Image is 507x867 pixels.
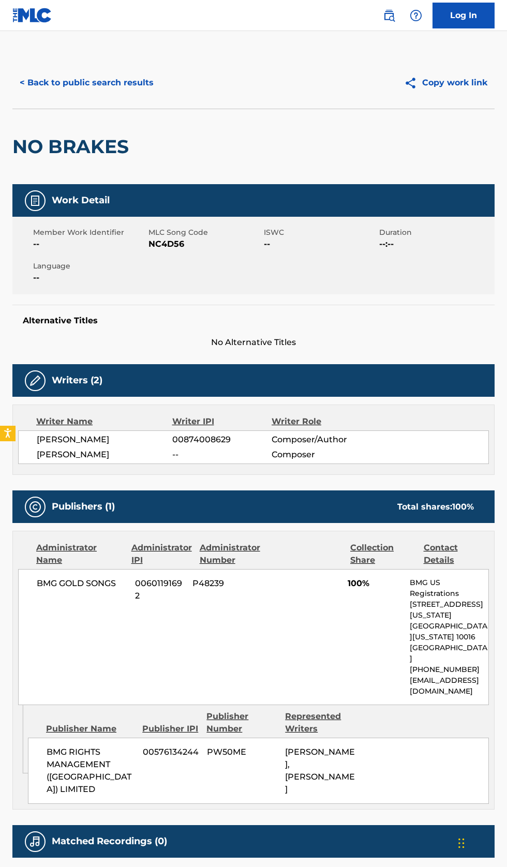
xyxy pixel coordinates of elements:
[29,375,41,387] img: Writers
[37,577,127,590] span: BMG GOLD SONGS
[350,542,415,566] div: Collection Share
[264,227,377,238] span: ISWC
[424,542,489,566] div: Contact Details
[410,610,488,642] p: [US_STATE][GEOGRAPHIC_DATA][US_STATE] 10016
[410,642,488,664] p: [GEOGRAPHIC_DATA]
[272,415,362,428] div: Writer Role
[172,415,272,428] div: Writer IPI
[12,8,52,23] img: MLC Logo
[410,664,488,675] p: [PHONE_NUMBER]
[37,433,172,446] span: [PERSON_NAME]
[172,433,272,446] span: 00874008629
[142,723,199,735] div: Publisher IPI
[33,238,146,250] span: --
[29,501,41,513] img: Publishers
[379,238,492,250] span: --:--
[272,449,362,461] span: Composer
[455,817,507,867] iframe: Chat Widget
[379,5,399,26] a: Public Search
[33,272,146,284] span: --
[172,449,272,461] span: --
[397,501,474,513] div: Total shares:
[29,195,41,207] img: Work Detail
[52,195,110,206] h5: Work Detail
[33,227,146,238] span: Member Work Identifier
[285,710,356,735] div: Represented Writers
[207,746,278,758] span: PW50ME
[458,828,465,859] div: سحب
[12,135,134,158] h2: NO BRAKES
[36,415,172,428] div: Writer Name
[47,746,135,796] span: BMG RIGHTS MANAGEMENT ([GEOGRAPHIC_DATA]) LIMITED
[148,238,261,250] span: NC4D56
[12,70,161,96] button: < Back to public search results
[52,375,102,386] h5: Writers (2)
[404,77,422,89] img: Copy work link
[383,9,395,22] img: search
[143,746,199,758] span: 00576134244
[264,238,377,250] span: --
[433,3,495,28] a: Log In
[206,710,277,735] div: Publisher Number
[192,577,260,590] span: P48239
[285,747,355,794] span: [PERSON_NAME], [PERSON_NAME]
[148,227,261,238] span: MLC Song Code
[397,70,495,96] button: Copy work link
[52,835,167,847] h5: Matched Recordings (0)
[455,817,507,867] div: أداة الدردشة
[37,449,172,461] span: [PERSON_NAME]
[379,227,492,238] span: Duration
[46,723,135,735] div: Publisher Name
[52,501,115,513] h5: Publishers (1)
[131,542,192,566] div: Administrator IPI
[410,577,488,599] p: BMG US Registrations
[12,336,495,349] span: No Alternative Titles
[452,502,474,512] span: 100 %
[200,542,265,566] div: Administrator Number
[29,835,41,848] img: Matched Recordings
[23,316,484,326] h5: Alternative Titles
[272,433,362,446] span: Composer/Author
[406,5,426,26] div: Help
[36,542,124,566] div: Administrator Name
[410,599,488,610] p: [STREET_ADDRESS]
[348,577,402,590] span: 100%
[33,261,146,272] span: Language
[410,9,422,22] img: help
[410,675,488,697] p: [EMAIL_ADDRESS][DOMAIN_NAME]
[135,577,185,602] span: 00601191692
